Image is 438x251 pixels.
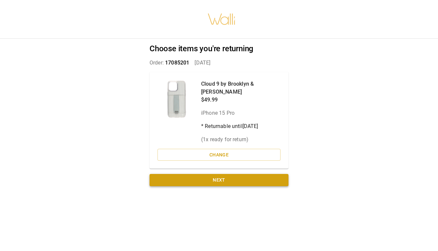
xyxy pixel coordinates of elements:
[157,149,281,161] button: Change
[201,122,281,130] p: * Returnable until [DATE]
[150,44,288,54] h2: Choose items you're returning
[201,136,281,144] p: ( 1 x ready for return)
[201,96,281,104] p: $49.99
[201,80,281,96] p: Cloud 9 by Brooklyn & [PERSON_NAME]
[150,59,288,67] p: Order: [DATE]
[150,174,288,186] button: Next
[207,5,236,33] img: walli-inc.myshopify.com
[201,109,281,117] p: iPhone 15 Pro
[165,60,189,66] span: 17085201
